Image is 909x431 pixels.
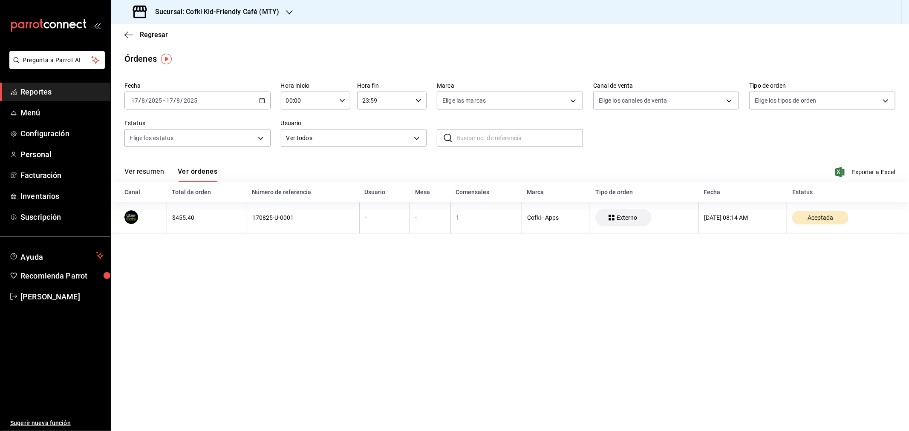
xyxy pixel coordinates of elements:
img: Tooltip marker [161,54,172,64]
input: -- [176,97,181,104]
span: Recomienda Parrot [20,270,104,282]
input: ---- [183,97,198,104]
span: Sugerir nueva función [10,419,104,428]
div: 170825-U-0001 [252,214,354,221]
div: Comensales [456,189,517,195]
div: [DATE] 08:14 AM [704,214,782,221]
div: navigation tabs [124,167,217,182]
span: Personal [20,149,104,160]
button: Ver órdenes [178,167,217,182]
span: / [173,97,176,104]
div: Canal [124,189,162,195]
input: ---- [148,97,162,104]
label: Usuario [281,121,427,126]
span: Suscripción [20,211,104,223]
h3: Sucursal: Cofki Kid-Friendly Café (MTY) [148,7,279,17]
label: Marca [437,83,583,89]
div: Órdenes [124,52,157,65]
input: -- [141,97,145,104]
span: Regresar [140,31,168,39]
div: 1 [456,214,517,221]
div: Usuario [365,189,405,195]
span: Menú [20,107,104,118]
button: Regresar [124,31,168,39]
input: Buscar no. de referencia [456,129,583,147]
div: Tipo de orden [595,189,693,195]
input: -- [166,97,173,104]
input: -- [131,97,139,104]
div: - [415,214,445,221]
div: Fecha [704,189,782,195]
label: Tipo de orden [749,83,895,89]
label: Estatus [124,121,271,126]
button: Exportar a Excel [837,167,895,177]
span: - [163,97,165,104]
span: Elige las marcas [442,96,486,105]
div: Número de referencia [252,189,354,195]
label: Hora fin [357,83,427,89]
span: Configuración [20,128,104,139]
a: Pregunta a Parrot AI [6,62,105,71]
span: Elige los canales de venta [599,96,667,105]
label: Hora inicio [281,83,350,89]
button: Pregunta a Parrot AI [9,51,105,69]
div: Marca [527,189,585,195]
span: / [181,97,183,104]
div: Mesa [415,189,446,195]
div: Cofki - Apps [527,214,585,221]
span: Ver todos [286,134,411,143]
div: - [365,214,404,221]
span: Reportes [20,86,104,98]
span: [PERSON_NAME] [20,291,104,302]
span: Facturación [20,170,104,181]
button: open_drawer_menu [94,22,101,29]
button: Ver resumen [124,167,164,182]
span: Elige los tipos de orden [755,96,816,105]
span: Externo [613,214,641,221]
div: Total de orden [172,189,242,195]
div: Estatus [792,189,895,195]
span: / [145,97,148,104]
span: Inventarios [20,190,104,202]
label: Canal de venta [593,83,739,89]
span: Pregunta a Parrot AI [23,56,92,65]
label: Fecha [124,83,271,89]
span: / [139,97,141,104]
span: Elige los estatus [130,134,173,142]
div: $455.40 [172,214,242,221]
span: Ayuda [20,250,92,261]
span: Aceptada [804,214,837,221]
